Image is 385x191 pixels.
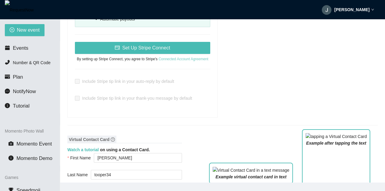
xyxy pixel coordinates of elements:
span: Plan [13,74,23,80]
input: Last Name [91,170,182,180]
figcaption: Example virtual contact card in text [213,174,289,180]
img: Virtual Contact Card in a text message [213,167,289,174]
span: Tutorial [13,103,29,109]
span: Include Stripe tip link in your auto-reply by default [80,78,177,85]
a: Watch a tutorial [67,147,100,152]
img: RequestNow [5,0,34,20]
span: Momento Demo [17,155,52,161]
span: NotifyNow [13,89,36,94]
span: info-circle [5,103,10,108]
span: down [371,8,374,11]
button: credit-cardSet Up Stripe Connect [75,42,210,54]
input: First Name [94,153,182,163]
a: Connected Account Agreement [159,57,208,61]
span: message [5,89,10,94]
span: Momento Event [17,141,52,147]
b: on using a Contact Card. [67,147,150,152]
span: info-circle [8,155,14,161]
figcaption: Example after tapping the text [306,140,367,146]
span: Events [13,45,28,51]
button: plus-circleNew event [5,24,45,36]
span: camera [8,141,14,146]
label: Last Name [67,170,91,180]
span: Include Stripe tip link in your thank-you message by default [80,95,195,102]
span: New event [17,26,40,34]
span: calendar [5,45,10,50]
span: Number & QR Code [13,60,51,65]
span: Set Up Stripe Connect [122,44,170,52]
span: Virtual Contact Card [67,136,116,143]
span: plus-circle [10,27,14,33]
span: credit-card [5,74,10,79]
img: tapping a Virtual Contact Card [306,133,367,140]
span: question-circle [111,137,115,142]
strong: [PERSON_NAME] [334,7,370,12]
span: phone [5,60,10,65]
img: ACg8ocK3gkUkjpe1c0IxWLUlv1TSlZ79iN_bDPixWr38nCtUbSolTQ=s96-c [322,5,331,15]
span: credit-card [115,45,120,51]
label: First Name [67,153,94,163]
span: By setting up Stripe Connect, you agree to Stripe's [77,57,208,61]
